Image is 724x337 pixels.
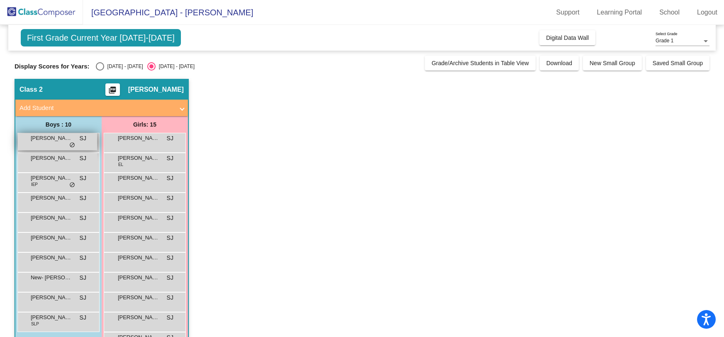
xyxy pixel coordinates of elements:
[31,254,72,262] span: [PERSON_NAME]
[118,313,159,322] span: [PERSON_NAME]
[31,194,72,202] span: [PERSON_NAME]
[15,100,188,116] mat-expansion-panel-header: Add Student
[80,274,86,282] span: SJ
[31,274,72,282] span: New- [PERSON_NAME]
[583,56,642,71] button: New Small Group
[653,60,703,66] span: Saved Small Group
[118,293,159,302] span: [PERSON_NAME]
[118,161,123,168] span: EL
[590,60,635,66] span: New Small Group
[167,154,173,163] span: SJ
[653,6,686,19] a: School
[80,313,86,322] span: SJ
[31,174,72,182] span: [PERSON_NAME]
[80,194,86,203] span: SJ
[167,254,173,262] span: SJ
[31,134,72,142] span: [PERSON_NAME]
[80,154,86,163] span: SJ
[83,6,253,19] span: [GEOGRAPHIC_DATA] - [PERSON_NAME]
[21,29,181,46] span: First Grade Current Year [DATE]-[DATE]
[80,134,86,143] span: SJ
[104,63,143,70] div: [DATE] - [DATE]
[167,194,173,203] span: SJ
[20,85,43,94] span: Class 2
[80,234,86,242] span: SJ
[69,142,75,149] span: do_not_disturb_alt
[118,174,159,182] span: [PERSON_NAME]
[118,134,159,142] span: [PERSON_NAME]
[80,254,86,262] span: SJ
[431,60,529,66] span: Grade/Archive Students in Table View
[107,86,117,98] mat-icon: picture_as_pdf
[118,254,159,262] span: [PERSON_NAME]
[167,174,173,183] span: SJ
[646,56,709,71] button: Saved Small Group
[31,214,72,222] span: [PERSON_NAME]
[550,6,586,19] a: Support
[31,313,72,322] span: [PERSON_NAME]
[425,56,536,71] button: Grade/Archive Students in Table View
[118,154,159,162] span: [PERSON_NAME]
[96,62,195,71] mat-radio-group: Select an option
[690,6,724,19] a: Logout
[118,234,159,242] span: [PERSON_NAME]
[105,83,120,96] button: Print Students Details
[118,214,159,222] span: [PERSON_NAME]
[546,60,572,66] span: Download
[167,214,173,222] span: SJ
[167,134,173,143] span: SJ
[128,85,184,94] span: [PERSON_NAME]
[156,63,195,70] div: [DATE] - [DATE]
[69,182,75,188] span: do_not_disturb_alt
[80,174,86,183] span: SJ
[31,181,38,188] span: IEP
[20,103,174,113] mat-panel-title: Add Student
[539,30,595,45] button: Digital Data Wall
[31,154,72,162] span: [PERSON_NAME]
[31,293,72,302] span: [PERSON_NAME]
[31,234,72,242] span: [PERSON_NAME]
[546,34,589,41] span: Digital Data Wall
[590,6,649,19] a: Learning Portal
[656,38,673,44] span: Grade 1
[118,274,159,282] span: [PERSON_NAME]
[80,293,86,302] span: SJ
[15,116,102,133] div: Boys : 10
[167,234,173,242] span: SJ
[167,293,173,302] span: SJ
[102,116,188,133] div: Girls: 15
[118,194,159,202] span: [PERSON_NAME]
[15,63,90,70] span: Display Scores for Years:
[167,274,173,282] span: SJ
[167,313,173,322] span: SJ
[80,214,86,222] span: SJ
[540,56,579,71] button: Download
[31,321,39,327] span: SLP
